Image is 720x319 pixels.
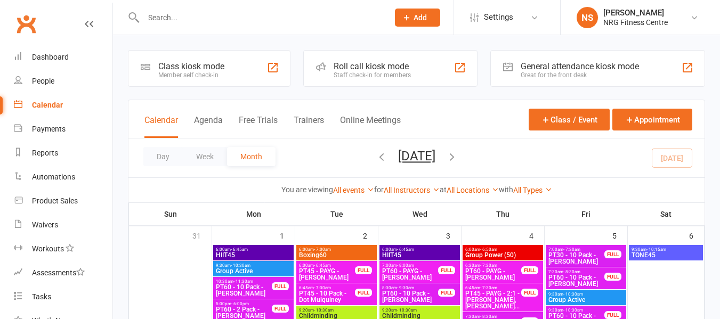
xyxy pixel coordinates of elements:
span: PT60 - PAYG - [PERSON_NAME] [465,268,522,281]
div: FULL [355,289,372,297]
th: Wed [378,203,462,225]
th: Tue [295,203,378,225]
span: 7:30am [548,269,605,274]
span: 6:00am [215,247,292,252]
div: NRG Fitness Centre [603,18,668,27]
span: - 10:15am [646,247,666,252]
button: Week [183,147,227,166]
button: Add [395,9,440,27]
span: Add [414,13,427,22]
span: Boxing60 [298,252,375,258]
span: - 8:30am [563,269,580,274]
div: 4 [529,226,544,244]
span: 9:30am [548,292,624,297]
a: All Types [513,186,552,194]
div: FULL [521,289,538,297]
a: Clubworx [13,11,39,37]
a: Payments [14,117,112,141]
div: 2 [363,226,378,244]
strong: You are viewing [281,185,333,194]
div: FULL [604,250,621,258]
div: Payments [32,125,66,133]
span: Childminding [382,313,458,319]
span: HIIT45 [382,252,458,258]
span: 7:00am [548,247,605,252]
div: General attendance kiosk mode [521,61,639,71]
a: Workouts [14,237,112,261]
span: - 6:45am [397,247,414,252]
a: People [14,69,112,93]
span: PT60 - 2 Pack - [PERSON_NAME] [215,306,272,319]
div: Staff check-in for members [334,71,411,79]
div: FULL [604,273,621,281]
button: Online Meetings [340,115,401,138]
a: Calendar [14,93,112,117]
div: Class kiosk mode [158,61,224,71]
div: NS [577,7,598,28]
span: - 7:30am [314,285,331,290]
span: 6:00am [465,247,541,252]
div: Assessments [32,268,85,277]
a: Tasks [14,285,112,309]
span: 10:30am [215,279,272,284]
span: - 9:30am [397,285,414,290]
span: - 8:00am [397,263,414,268]
span: - 10:30am [563,292,583,297]
span: - 10:30am [397,308,417,313]
a: Reports [14,141,112,165]
span: - 6:45am [231,247,248,252]
span: Settings [484,5,513,29]
span: HIIT45 [215,252,292,258]
div: Automations [32,173,75,181]
th: Sun [129,203,212,225]
div: 1 [280,226,295,244]
span: Group Active [548,297,624,303]
div: Roll call kiosk mode [334,61,411,71]
span: PT45 - 10 Pack - Dot Mulquiney [298,290,355,303]
span: - 10:30am [231,263,250,268]
strong: at [440,185,447,194]
button: Agenda [194,115,223,138]
span: 6:00am [382,247,458,252]
span: 9:20am [298,308,375,313]
div: FULL [438,266,455,274]
th: Thu [462,203,545,225]
div: Dashboard [32,53,69,61]
div: 31 [192,226,212,244]
div: 3 [446,226,461,244]
span: PT45 - PAYG - 2:1 - [PERSON_NAME], [PERSON_NAME]... [465,290,522,309]
a: Dashboard [14,45,112,69]
th: Fri [545,203,628,225]
span: - 6:00pm [231,301,249,306]
span: - 7:30am [480,285,497,290]
a: Assessments [14,261,112,285]
span: Group Power (50) [465,252,541,258]
div: Tasks [32,292,51,301]
div: Great for the front desk [521,71,639,79]
span: - 8:30am [480,314,497,319]
span: 9:30am [631,247,701,252]
span: - 11:30am [233,279,253,284]
span: PT30 - 10 Pack - [PERSON_NAME] [548,252,605,265]
button: Calendar [144,115,178,138]
span: PT60 - PAYG - [PERSON_NAME] [382,268,439,281]
span: - 7:00am [314,247,331,252]
a: All events [333,186,374,194]
span: 6:45am [465,285,522,290]
div: Waivers [32,220,58,229]
span: Childminding [298,313,375,319]
div: FULL [521,266,538,274]
th: Mon [212,203,295,225]
a: Automations [14,165,112,189]
div: People [32,77,54,85]
span: - 7:30am [563,247,580,252]
button: Month [227,147,276,166]
span: TONE45 [631,252,701,258]
button: Free Trials [239,115,278,138]
div: FULL [272,282,289,290]
span: 9:30am [548,308,605,313]
span: PT45 - PAYG - [PERSON_NAME] [298,268,355,281]
span: 6:30am [465,263,522,268]
input: Search... [140,10,381,25]
button: Appointment [612,109,692,130]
